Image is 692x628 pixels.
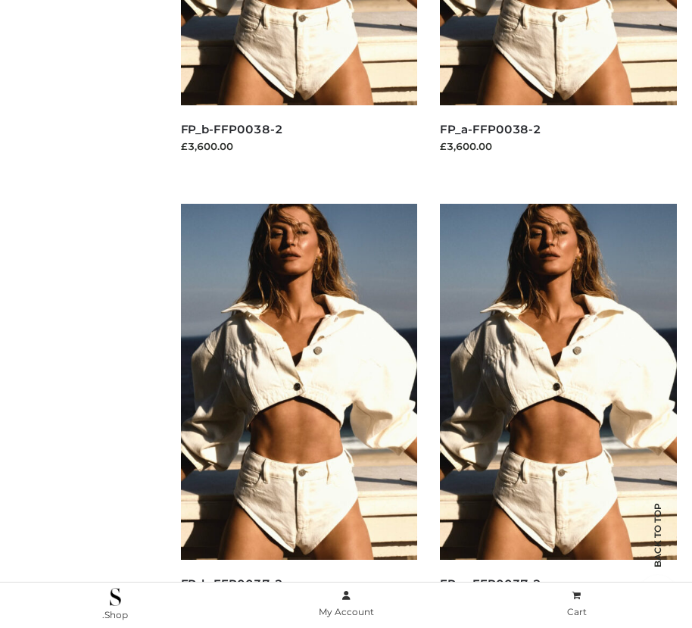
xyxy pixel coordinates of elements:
span: Back to top [639,530,677,567]
span: My Account [319,606,374,617]
a: FP_b-FFP0037-2 [181,576,283,591]
div: £3,600.00 [181,139,418,154]
span: .Shop [102,609,128,620]
span: Cart [567,606,587,617]
div: £3,600.00 [440,139,677,154]
img: .Shop [110,588,121,606]
a: My Account [231,587,462,621]
a: FP_a-FFP0037-2 [440,576,541,591]
a: FP_b-FFP0038-2 [181,122,283,136]
a: Cart [461,587,692,621]
a: FP_a-FFP0038-2 [440,122,541,136]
